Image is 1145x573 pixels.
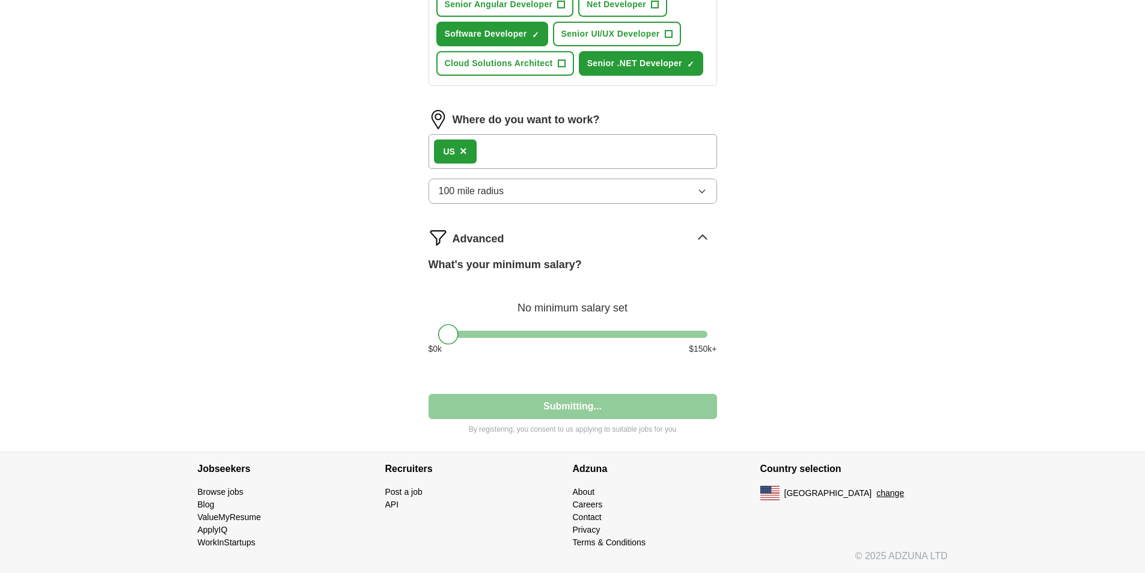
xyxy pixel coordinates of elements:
[532,30,539,40] span: ✓
[198,487,243,497] a: Browse jobs
[429,257,582,273] label: What's your minimum salary?
[385,500,399,509] a: API
[429,424,717,435] p: By registering, you consent to us applying to suitable jobs for you
[445,57,553,70] span: Cloud Solutions Architect
[573,487,595,497] a: About
[453,112,600,128] label: Where do you want to work?
[760,452,948,486] h4: Country selection
[436,22,548,46] button: Software Developer✓
[198,500,215,509] a: Blog
[188,549,957,573] div: © 2025 ADZUNA LTD
[429,228,448,247] img: filter
[553,22,681,46] button: Senior UI/UX Developer
[876,487,904,500] button: change
[579,51,703,76] button: Senior .NET Developer✓
[687,60,694,69] span: ✓
[689,343,716,355] span: $ 150 k+
[573,525,600,535] a: Privacy
[460,144,467,158] span: ×
[429,179,717,204] button: 100 mile radius
[587,57,682,70] span: Senior .NET Developer
[460,142,467,161] button: ×
[444,146,455,158] div: US
[198,525,228,535] a: ApplyIQ
[561,28,660,40] span: Senior UI/UX Developer
[198,512,261,522] a: ValueMyResume
[429,110,448,129] img: location.png
[429,394,717,419] button: Submitting...
[573,538,646,547] a: Terms & Conditions
[573,500,603,509] a: Careers
[573,512,602,522] a: Contact
[760,486,780,500] img: US flag
[429,343,442,355] span: $ 0 k
[784,487,872,500] span: [GEOGRAPHIC_DATA]
[445,28,527,40] span: Software Developer
[198,538,255,547] a: WorkInStartups
[429,287,717,316] div: No minimum salary set
[385,487,423,497] a: Post a job
[436,51,574,76] button: Cloud Solutions Architect
[439,184,504,198] span: 100 mile radius
[453,231,504,247] span: Advanced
